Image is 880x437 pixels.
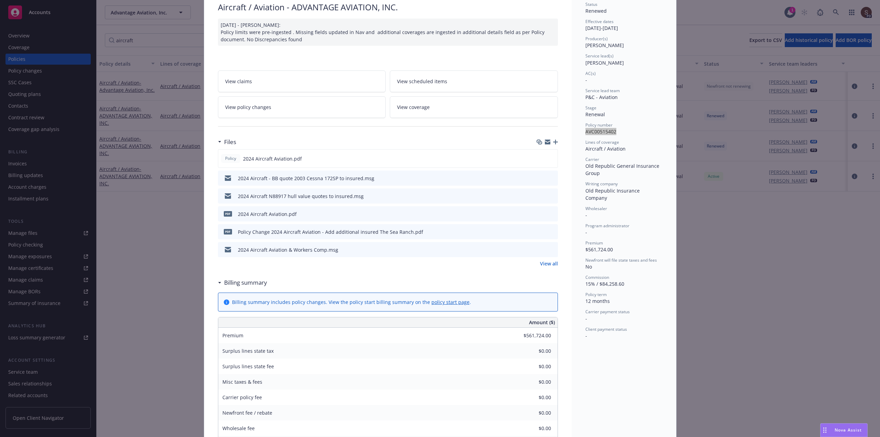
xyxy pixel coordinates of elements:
a: View claims [218,70,386,92]
span: No [585,263,592,270]
span: Policy number [585,122,613,128]
input: 0.00 [510,330,555,341]
span: Surplus lines state fee [222,363,274,370]
span: 15% / $84,258.60 [585,281,624,287]
span: pdf [224,229,232,234]
span: - [585,77,587,83]
button: download file [538,228,543,236]
button: preview file [549,210,555,218]
span: AC(s) [585,70,596,76]
a: View all [540,260,558,267]
div: [DATE] - [DATE] [585,19,662,32]
a: View scheduled items [390,70,558,92]
span: Old Republic General Insurance Group [585,163,661,176]
span: - [585,229,587,236]
h3: Billing summary [224,278,267,287]
span: Effective dates [585,19,614,24]
a: policy start page [431,299,470,305]
input: 0.00 [510,392,555,403]
button: download file [538,175,543,182]
button: download file [538,246,543,253]
input: 0.00 [510,408,555,418]
span: Program administrator [585,223,629,229]
span: Producer(s) [585,36,608,42]
div: 2024 Aircraft Aviation.pdf [238,210,297,218]
div: Billing summary includes policy changes. View the policy start billing summary on the . [232,298,471,306]
div: 2024 Aircraft Aviation & Workers Comp.msg [238,246,338,253]
button: Nova Assist [820,423,868,437]
button: download file [538,210,543,218]
span: [PERSON_NAME] [585,59,624,66]
div: 2024 Aircraft - BB quote 2003 Cessna 172SP to insured.msg [238,175,374,182]
span: Lines of coverage [585,139,619,145]
span: Carrier [585,156,599,162]
span: Writing company [585,181,618,187]
div: Drag to move [821,424,829,437]
span: Premium [222,332,243,339]
span: Stage [585,105,596,111]
span: Status [585,1,597,7]
span: P&C - Aviation [585,94,618,100]
input: 0.00 [510,346,555,356]
h3: Files [224,138,236,146]
span: Service lead team [585,88,620,94]
span: $561,724.00 [585,246,613,253]
span: Service lead(s) [585,53,614,59]
button: preview file [549,155,555,162]
span: - [585,315,587,322]
span: pdf [224,211,232,216]
span: [PERSON_NAME] [585,42,624,48]
button: preview file [549,193,555,200]
span: AVC00515402 [585,128,616,135]
span: Policy term [585,292,607,297]
span: View scheduled items [397,78,447,85]
button: preview file [549,246,555,253]
div: 2024 Aircraft N88917 hull value quotes to insured.msg [238,193,364,200]
input: 0.00 [510,423,555,434]
span: - [585,332,587,339]
span: Wholesale fee [222,425,255,431]
span: 2024 Aircraft Aviation.pdf [243,155,302,162]
button: preview file [549,175,555,182]
a: View coverage [390,96,558,118]
span: Policy [224,155,238,162]
span: Surplus lines state tax [222,348,274,354]
span: Amount ($) [529,319,555,326]
span: Nova Assist [835,427,862,433]
div: Files [218,138,236,146]
div: [DATE] - [PERSON_NAME]: Policy limits were pre-ingested . Missing fields updated in Nav and addit... [218,19,558,46]
div: Aircraft / Aviation - ADVANTAGE AVIATION, INC. [218,1,558,13]
span: View claims [225,78,252,85]
span: Premium [585,240,603,246]
span: Old Republic Insurance Company [585,187,641,201]
input: 0.00 [510,361,555,372]
button: download file [538,155,543,162]
span: Carrier payment status [585,309,630,315]
span: 12 months [585,298,610,304]
div: Policy Change 2024 Aircraft Aviation - Add additional insured The Sea Ranch.pdf [238,228,423,236]
span: - [585,212,587,218]
span: View coverage [397,103,430,111]
span: Newfront will file state taxes and fees [585,257,657,263]
span: Wholesaler [585,206,607,211]
span: Newfront fee / rebate [222,409,272,416]
span: Commission [585,274,609,280]
button: download file [538,193,543,200]
span: Renewed [585,8,607,14]
a: View policy changes [218,96,386,118]
button: preview file [549,228,555,236]
span: Renewal [585,111,605,118]
span: Misc taxes & fees [222,379,262,385]
span: Client payment status [585,326,627,332]
div: Billing summary [218,278,267,287]
div: Aircraft / Aviation [585,145,662,152]
span: Carrier policy fee [222,394,262,401]
span: View policy changes [225,103,271,111]
input: 0.00 [510,377,555,387]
